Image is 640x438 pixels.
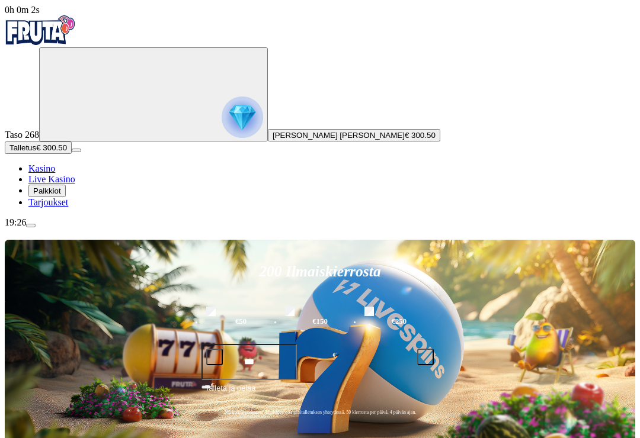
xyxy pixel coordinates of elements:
nav: Main menu [5,163,635,208]
span: user session time [5,5,40,15]
span: 19:26 [5,217,26,227]
button: Palkkiot [28,185,66,197]
span: € 300.50 [36,143,67,152]
button: plus icon [417,349,434,365]
nav: Primary [5,15,635,208]
span: Talletus [9,143,36,152]
img: reward progress [222,96,263,138]
span: Taso 268 [5,130,39,140]
label: €250 [361,305,437,339]
button: Talletusplus icon€ 300.50 [5,141,72,154]
span: € [333,350,337,361]
button: reward progress [39,47,268,141]
button: minus icon [206,349,223,365]
span: [PERSON_NAME] [PERSON_NAME] [273,131,405,140]
button: [PERSON_NAME] [PERSON_NAME]€ 300.50 [268,129,440,141]
span: € [211,381,215,388]
button: menu [72,149,81,152]
a: Kasino [28,163,55,173]
span: Talleta ja pelaa [205,382,255,404]
button: Talleta ja pelaa [201,382,439,404]
a: Live Kasino [28,174,75,184]
a: Tarjoukset [28,197,68,207]
label: €150 [282,305,357,339]
span: € 300.50 [405,131,436,140]
span: Palkkiot [33,186,61,195]
img: Fruta [5,15,76,45]
button: menu [26,224,36,227]
label: €50 [203,305,279,339]
a: Fruta [5,37,76,47]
